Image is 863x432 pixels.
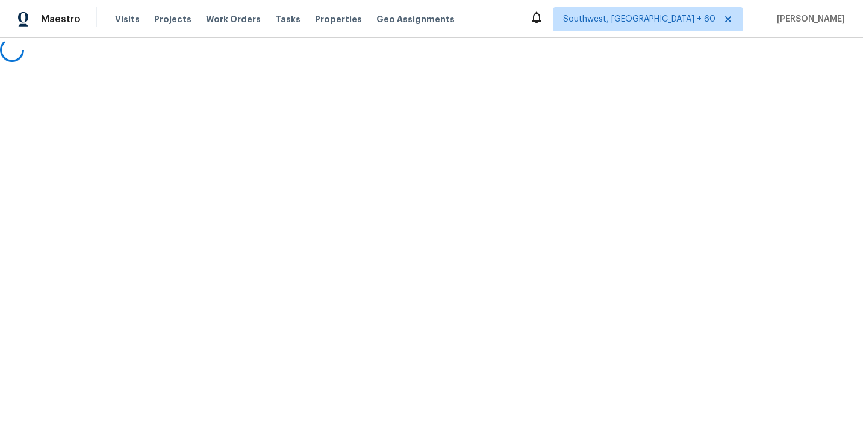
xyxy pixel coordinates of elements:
[154,13,192,25] span: Projects
[315,13,362,25] span: Properties
[206,13,261,25] span: Work Orders
[275,15,301,23] span: Tasks
[376,13,455,25] span: Geo Assignments
[772,13,845,25] span: [PERSON_NAME]
[563,13,715,25] span: Southwest, [GEOGRAPHIC_DATA] + 60
[115,13,140,25] span: Visits
[41,13,81,25] span: Maestro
